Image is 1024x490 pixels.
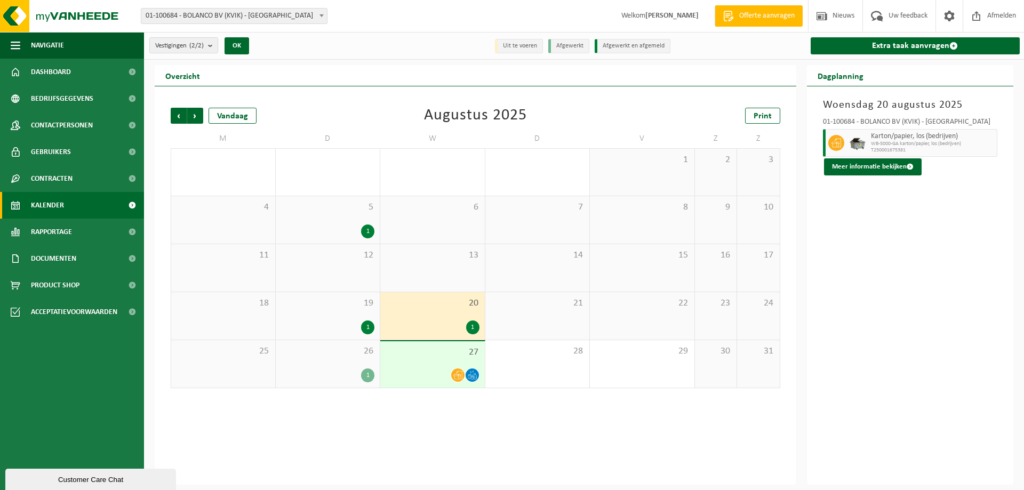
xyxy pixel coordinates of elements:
[386,250,479,261] span: 13
[149,37,218,53] button: Vestigingen(2/2)
[823,118,998,129] div: 01-100684 - BOLANCO BV (KVIK) - [GEOGRAPHIC_DATA]
[645,12,699,20] strong: [PERSON_NAME]
[31,59,71,85] span: Dashboard
[31,165,73,192] span: Contracten
[209,108,257,124] div: Vandaag
[31,139,71,165] span: Gebruikers
[548,39,589,53] li: Afgewerkt
[595,250,689,261] span: 15
[141,8,327,24] span: 01-100684 - BOLANCO BV (KVIK) - SINT-NIKLAAS
[700,298,732,309] span: 23
[871,132,995,141] span: Karton/papier, los (bedrijven)
[590,129,695,148] td: V
[31,32,64,59] span: Navigatie
[281,298,375,309] span: 19
[695,129,738,148] td: Z
[491,298,585,309] span: 21
[5,467,178,490] iframe: chat widget
[595,298,689,309] span: 22
[386,347,479,358] span: 27
[595,39,670,53] li: Afgewerkt en afgemeld
[171,129,276,148] td: M
[155,38,204,54] span: Vestigingen
[361,368,374,382] div: 1
[276,129,381,148] td: D
[807,65,874,86] h2: Dagplanning
[225,37,249,54] button: OK
[742,202,774,213] span: 10
[155,65,211,86] h2: Overzicht
[281,202,375,213] span: 5
[700,154,732,166] span: 2
[700,346,732,357] span: 30
[811,37,1020,54] a: Extra taak aanvragen
[31,299,117,325] span: Acceptatievoorwaarden
[141,9,327,23] span: 01-100684 - BOLANCO BV (KVIK) - SINT-NIKLAAS
[700,202,732,213] span: 9
[177,346,270,357] span: 25
[595,154,689,166] span: 1
[31,245,76,272] span: Documenten
[823,97,998,113] h3: Woensdag 20 augustus 2025
[742,298,774,309] span: 24
[31,112,93,139] span: Contactpersonen
[491,250,585,261] span: 14
[491,202,585,213] span: 7
[281,250,375,261] span: 12
[491,346,585,357] span: 28
[715,5,803,27] a: Offerte aanvragen
[171,108,187,124] span: Vorige
[177,202,270,213] span: 4
[485,129,590,148] td: D
[31,219,72,245] span: Rapportage
[742,346,774,357] span: 31
[386,298,479,309] span: 20
[31,85,93,112] span: Bedrijfsgegevens
[595,346,689,357] span: 29
[850,135,866,151] img: WB-5000-GAL-GY-04
[281,346,375,357] span: 26
[361,224,374,238] div: 1
[424,108,527,124] div: Augustus 2025
[745,108,780,124] a: Print
[177,250,270,261] span: 11
[737,11,797,21] span: Offerte aanvragen
[187,108,203,124] span: Volgende
[742,250,774,261] span: 17
[386,202,479,213] span: 6
[31,192,64,219] span: Kalender
[189,42,204,49] count: (2/2)
[742,154,774,166] span: 3
[754,112,772,121] span: Print
[871,141,995,147] span: WB-5000-GA karton/papier, los (bedrijven)
[871,147,995,154] span: T250001675381
[466,320,479,334] div: 1
[380,129,485,148] td: W
[495,39,543,53] li: Uit te voeren
[31,272,79,299] span: Product Shop
[824,158,922,175] button: Meer informatie bekijken
[595,202,689,213] span: 8
[700,250,732,261] span: 16
[177,298,270,309] span: 18
[737,129,780,148] td: Z
[361,320,374,334] div: 1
